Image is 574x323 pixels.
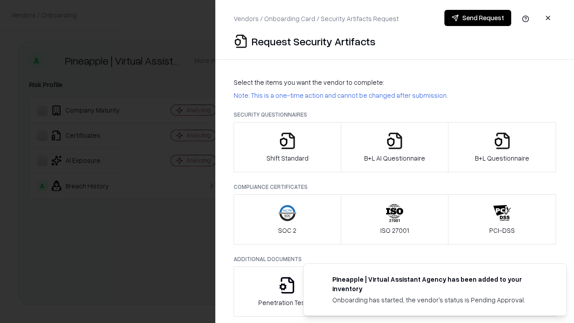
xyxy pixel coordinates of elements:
[341,122,449,172] button: B+L AI Questionnaire
[364,153,425,163] p: B+L AI Questionnaire
[266,153,309,163] p: Shift Standard
[234,266,341,317] button: Penetration Testing
[341,194,449,244] button: ISO 27001
[332,275,545,293] div: Pineapple | Virtual Assistant Agency has been added to your inventory
[234,255,556,263] p: Additional Documents
[444,10,511,26] button: Send Request
[332,295,545,305] div: Onboarding has started, the vendor's status is Pending Approval.
[448,122,556,172] button: B+L Questionnaire
[234,183,556,191] p: Compliance Certificates
[234,194,341,244] button: SOC 2
[234,91,556,100] p: Note: This is a one-time action and cannot be changed after submission.
[278,226,296,235] p: SOC 2
[475,153,529,163] p: B+L Questionnaire
[489,226,515,235] p: PCI-DSS
[314,275,325,285] img: trypineapple.com
[234,122,341,172] button: Shift Standard
[234,14,399,23] p: Vendors / Onboarding Card / Security Artifacts Request
[258,298,316,307] p: Penetration Testing
[234,78,556,87] p: Select the items you want the vendor to complete:
[380,226,409,235] p: ISO 27001
[252,34,375,48] p: Request Security Artifacts
[448,194,556,244] button: PCI-DSS
[234,111,556,118] p: Security Questionnaires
